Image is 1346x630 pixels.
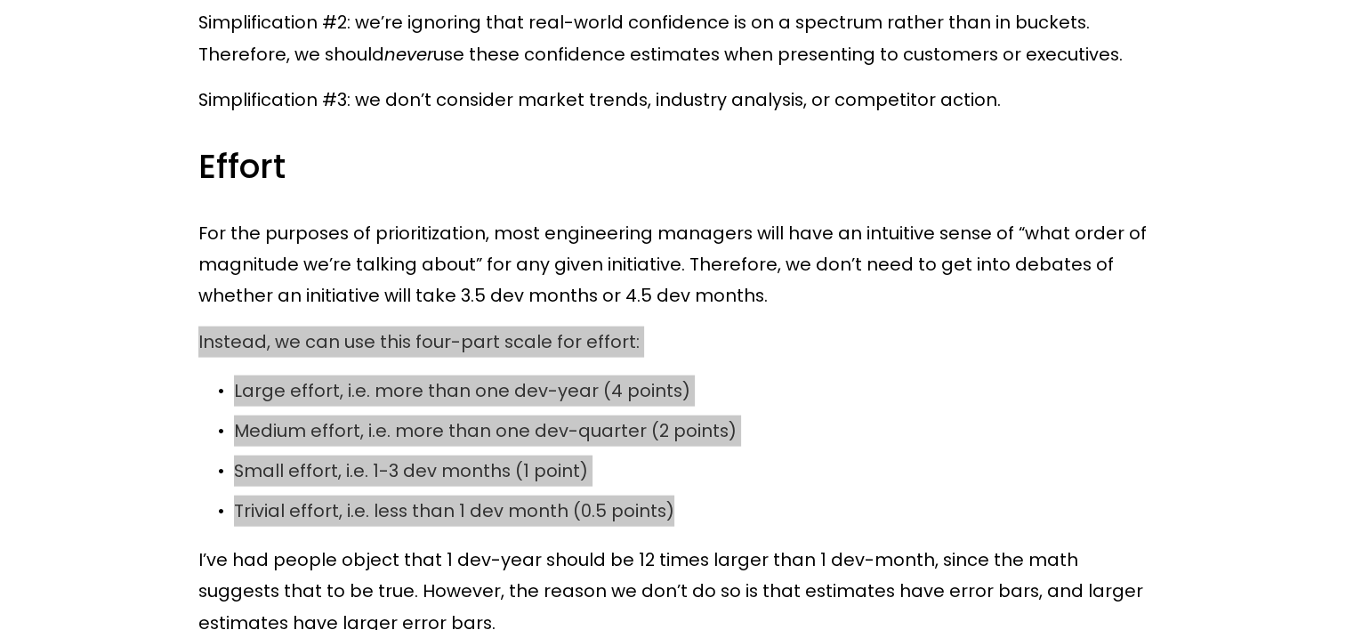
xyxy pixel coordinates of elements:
[234,456,1148,487] p: Small effort, i.e. 1-3 dev months (1 point)
[198,327,1148,358] p: Instead, we can use this four-part scale for effort:
[234,496,1148,527] p: Trivial effort, i.e. less than 1 dev month (0.5 points)
[234,416,1148,447] p: Medium effort, i.e. more than one dev-quarter (2 points)
[198,85,1148,116] p: Simplification #3: we don’t consider market trends, industry analysis, or competitor action.
[198,144,1148,189] h3: Effort
[384,42,433,67] em: never
[234,376,1148,407] p: Large effort, i.e. more than one dev-year (4 points)
[198,218,1148,312] p: For the purposes of prioritization, most engineering managers will have an intuitive sense of “wh...
[198,7,1148,70] p: Simplification #2: we’re ignoring that real-world confidence is on a spectrum rather than in buck...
